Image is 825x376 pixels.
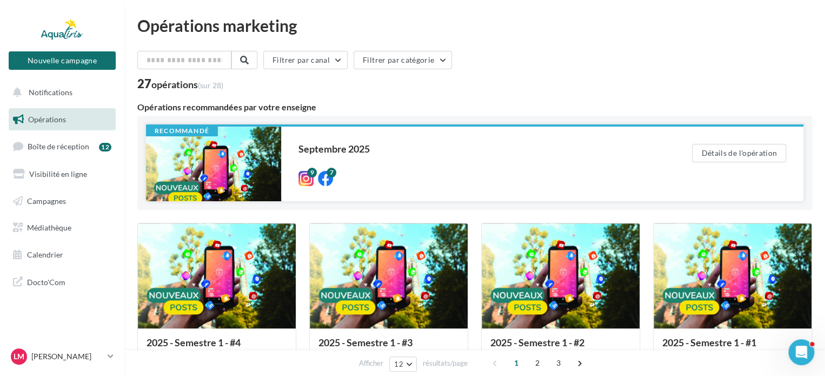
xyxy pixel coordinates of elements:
[6,108,118,131] a: Opérations
[788,339,814,365] iframe: Intercom live chat
[147,337,287,359] div: 2025 - Semestre 1 - #4
[550,354,567,372] span: 3
[423,358,468,368] span: résultats/page
[529,354,546,372] span: 2
[6,243,118,266] a: Calendrier
[307,168,317,177] div: 9
[9,51,116,70] button: Nouvelle campagne
[99,143,111,151] div: 12
[6,81,114,104] button: Notifications
[6,190,118,213] a: Campagnes
[29,169,87,179] span: Visibilité en ligne
[14,351,24,362] span: LM
[27,196,66,205] span: Campagnes
[29,88,72,97] span: Notifications
[298,144,649,154] div: Septembre 2025
[692,144,786,162] button: Détails de l'opération
[354,51,452,69] button: Filtrer par catégorie
[27,223,71,232] span: Médiathèque
[27,250,63,259] span: Calendrier
[198,81,223,90] span: (sur 28)
[151,80,223,89] div: opérations
[6,271,118,293] a: Docto'Com
[662,337,803,359] div: 2025 - Semestre 1 - #1
[28,142,89,151] span: Boîte de réception
[137,103,812,111] div: Opérations recommandées par votre enseigne
[146,127,218,136] div: Recommandé
[6,135,118,158] a: Boîte de réception12
[28,115,66,124] span: Opérations
[9,346,116,367] a: LM [PERSON_NAME]
[137,78,223,90] div: 27
[137,17,812,34] div: Opérations marketing
[31,351,103,362] p: [PERSON_NAME]
[394,360,403,368] span: 12
[263,51,348,69] button: Filtrer par canal
[27,275,65,289] span: Docto'Com
[318,337,459,359] div: 2025 - Semestre 1 - #3
[359,358,383,368] span: Afficher
[6,216,118,239] a: Médiathèque
[6,163,118,186] a: Visibilité en ligne
[508,354,525,372] span: 1
[490,337,631,359] div: 2025 - Semestre 1 - #2
[389,357,417,372] button: 12
[327,168,336,177] div: 7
